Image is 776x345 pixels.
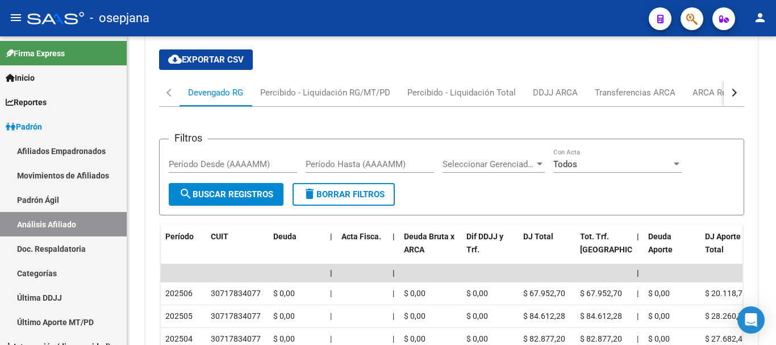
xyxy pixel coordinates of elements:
[273,311,295,321] span: $ 0,00
[705,311,747,321] span: $ 28.260,76
[303,187,316,201] mat-icon: delete
[648,334,670,343] span: $ 0,00
[466,311,488,321] span: $ 0,00
[648,232,673,254] span: Deuda Aporte
[330,311,332,321] span: |
[168,52,182,66] mat-icon: cloud_download
[523,289,565,298] span: $ 67.952,70
[705,232,741,254] span: DJ Aporte Total
[293,183,395,206] button: Borrar Filtros
[165,311,193,321] span: 202505
[523,311,565,321] span: $ 84.612,28
[393,334,394,343] span: |
[705,289,747,298] span: $ 20.118,70
[393,311,394,321] span: |
[330,268,332,277] span: |
[165,289,193,298] span: 202506
[90,6,149,31] span: - osepjana
[553,159,577,169] span: Todos
[404,289,425,298] span: $ 0,00
[637,232,639,241] span: |
[303,189,385,199] span: Borrar Filtros
[580,289,622,298] span: $ 67.952,70
[211,310,261,323] div: 30717834077
[632,225,644,275] datatable-header-cell: |
[330,232,332,241] span: |
[404,232,454,254] span: Deuda Bruta x ARCA
[595,86,675,99] div: Transferencias ARCA
[466,334,488,343] span: $ 0,00
[580,334,622,343] span: $ 82.877,20
[700,225,757,275] datatable-header-cell: DJ Aporte Total
[705,334,747,343] span: $ 27.682,40
[6,72,35,84] span: Inicio
[443,159,535,169] span: Seleccionar Gerenciador
[159,49,253,70] button: Exportar CSV
[404,311,425,321] span: $ 0,00
[407,86,516,99] div: Percibido - Liquidación Total
[188,86,243,99] div: Devengado RG
[399,225,462,275] datatable-header-cell: Deuda Bruta x ARCA
[393,232,395,241] span: |
[575,225,632,275] datatable-header-cell: Tot. Trf. Bruto
[637,311,639,321] span: |
[211,232,228,241] span: CUIT
[273,334,295,343] span: $ 0,00
[168,55,244,65] span: Exportar CSV
[260,86,390,99] div: Percibido - Liquidación RG/MT/PD
[523,334,565,343] span: $ 82.877,20
[169,130,208,146] h3: Filtros
[737,306,765,334] div: Open Intercom Messenger
[644,225,700,275] datatable-header-cell: Deuda Aporte
[466,232,503,254] span: Dif DDJJ y Trf.
[206,225,269,275] datatable-header-cell: CUIT
[637,334,639,343] span: |
[519,225,575,275] datatable-header-cell: DJ Total
[273,289,295,298] span: $ 0,00
[269,225,326,275] datatable-header-cell: Deuda
[648,311,670,321] span: $ 0,00
[169,183,283,206] button: Buscar Registros
[648,289,670,298] span: $ 0,00
[6,120,42,133] span: Padrón
[462,225,519,275] datatable-header-cell: Dif DDJJ y Trf.
[179,189,273,199] span: Buscar Registros
[161,225,206,275] datatable-header-cell: Período
[466,289,488,298] span: $ 0,00
[9,11,23,24] mat-icon: menu
[165,334,193,343] span: 202504
[580,232,657,254] span: Tot. Trf. [GEOGRAPHIC_DATA]
[273,232,297,241] span: Deuda
[330,334,332,343] span: |
[179,187,193,201] mat-icon: search
[753,11,767,24] mat-icon: person
[523,232,553,241] span: DJ Total
[341,232,381,241] span: Acta Fisca.
[6,96,47,109] span: Reportes
[637,289,639,298] span: |
[637,268,639,277] span: |
[211,287,261,300] div: 30717834077
[165,232,194,241] span: Período
[393,268,395,277] span: |
[580,311,622,321] span: $ 84.612,28
[6,47,65,60] span: Firma Express
[330,289,332,298] span: |
[326,225,337,275] datatable-header-cell: |
[393,289,394,298] span: |
[533,86,578,99] div: DDJJ ARCA
[388,225,399,275] datatable-header-cell: |
[337,225,388,275] datatable-header-cell: Acta Fisca.
[404,334,425,343] span: $ 0,00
